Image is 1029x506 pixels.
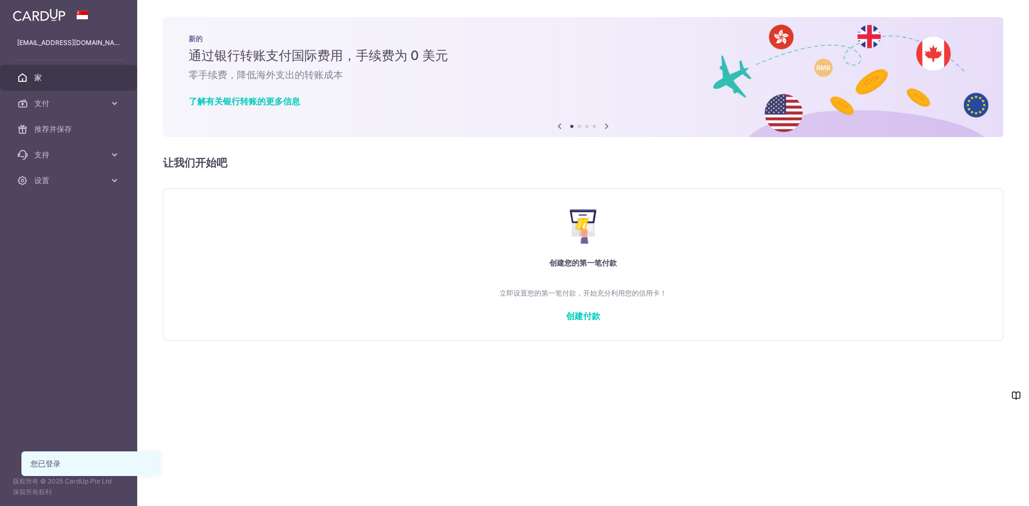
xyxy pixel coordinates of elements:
[34,124,72,133] font: 推荐并保存
[566,310,600,321] font: 创建付款
[34,176,49,185] font: 设置
[163,17,1003,137] img: 银行转账横幅
[13,477,111,496] font: 版权所有 © 2025 CardUp Pte Ltd 保留所有权利
[34,73,42,82] font: 家
[499,289,583,297] font: 立即设置您的第一笔付款，
[17,39,126,47] font: [EMAIL_ADDRESS][DOMAIN_NAME]
[31,459,61,468] font: 您已登录
[570,209,597,244] img: 付款
[963,474,1018,501] iframe: 打开一个小部件，您可以在其中找到更多信息
[34,99,49,108] font: 支付
[189,34,203,43] font: 新的
[189,94,300,106] a: 了解有关银行转账的更多信息
[549,258,617,267] font: 创建您的第一笔付款
[189,69,343,80] font: 零手续费，降低海外支出的转账成本
[34,150,49,159] font: 支持
[13,9,65,21] img: CardUp
[163,156,227,169] font: 让我们开始吧
[189,48,448,63] font: 通过银行转账支付国际费用，手续费为 0 美元
[566,309,600,321] a: 创建付款
[189,95,300,106] font: 了解有关银行转账的更多信息
[583,289,667,297] font: 开始充分利用您的信用卡！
